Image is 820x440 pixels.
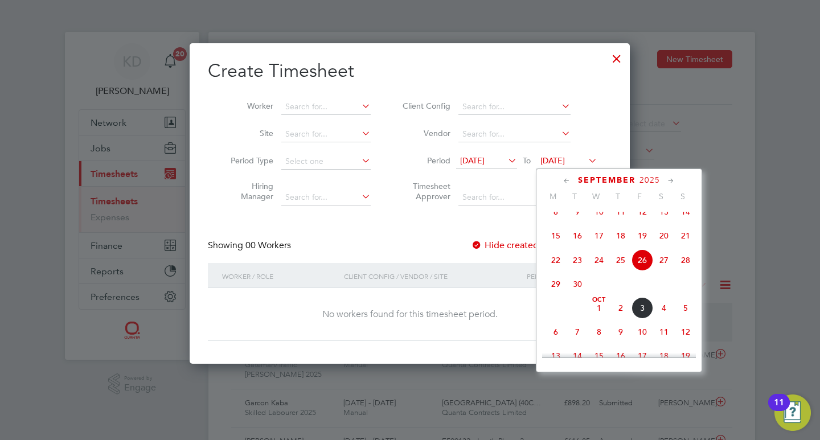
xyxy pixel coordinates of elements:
[545,273,567,295] span: 29
[588,321,610,343] span: 8
[653,321,675,343] span: 11
[458,126,571,142] input: Search for...
[567,201,588,223] span: 9
[545,321,567,343] span: 6
[675,249,696,271] span: 28
[588,297,610,319] span: 1
[632,249,653,271] span: 26
[653,201,675,223] span: 13
[399,101,450,111] label: Client Config
[545,225,567,246] span: 15
[545,201,567,223] span: 8
[774,402,784,417] div: 11
[588,345,610,367] span: 15
[588,249,610,271] span: 24
[540,155,565,166] span: [DATE]
[219,309,600,320] div: No workers found for this timesheet period.
[245,240,291,251] span: 00 Workers
[632,297,653,319] span: 3
[281,126,371,142] input: Search for...
[567,273,588,295] span: 30
[564,191,585,202] span: T
[219,263,341,289] div: Worker / Role
[208,240,293,252] div: Showing
[578,175,635,185] span: September
[399,128,450,138] label: Vendor
[567,321,588,343] span: 7
[458,99,571,115] input: Search for...
[458,190,571,205] input: Search for...
[632,225,653,246] span: 19
[471,240,587,251] label: Hide created timesheets
[567,225,588,246] span: 16
[588,201,610,223] span: 10
[610,201,632,223] span: 11
[653,345,675,367] span: 18
[653,249,675,271] span: 27
[460,155,485,166] span: [DATE]
[632,321,653,343] span: 10
[399,181,450,202] label: Timesheet Approver
[542,191,564,202] span: M
[675,321,696,343] span: 12
[545,249,567,271] span: 22
[567,249,588,271] span: 23
[281,99,371,115] input: Search for...
[519,153,534,168] span: To
[650,191,672,202] span: S
[672,191,694,202] span: S
[222,101,273,111] label: Worker
[607,191,629,202] span: T
[545,345,567,367] span: 13
[567,345,588,367] span: 14
[610,345,632,367] span: 16
[675,297,696,319] span: 5
[653,297,675,319] span: 4
[632,201,653,223] span: 12
[588,297,610,303] span: Oct
[588,225,610,246] span: 17
[399,155,450,166] label: Period
[585,191,607,202] span: W
[639,175,660,185] span: 2025
[524,263,600,289] div: Period
[341,263,524,289] div: Client Config / Vendor / Site
[222,128,273,138] label: Site
[281,154,371,170] input: Select one
[281,190,371,205] input: Search for...
[610,225,632,246] span: 18
[610,249,632,271] span: 25
[675,345,696,367] span: 19
[632,345,653,367] span: 17
[610,321,632,343] span: 9
[629,191,650,202] span: F
[675,201,696,223] span: 14
[653,225,675,246] span: 20
[222,155,273,166] label: Period Type
[222,181,273,202] label: Hiring Manager
[675,225,696,246] span: 21
[610,297,632,319] span: 2
[208,59,612,83] h2: Create Timesheet
[774,394,811,431] button: Open Resource Center, 11 new notifications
